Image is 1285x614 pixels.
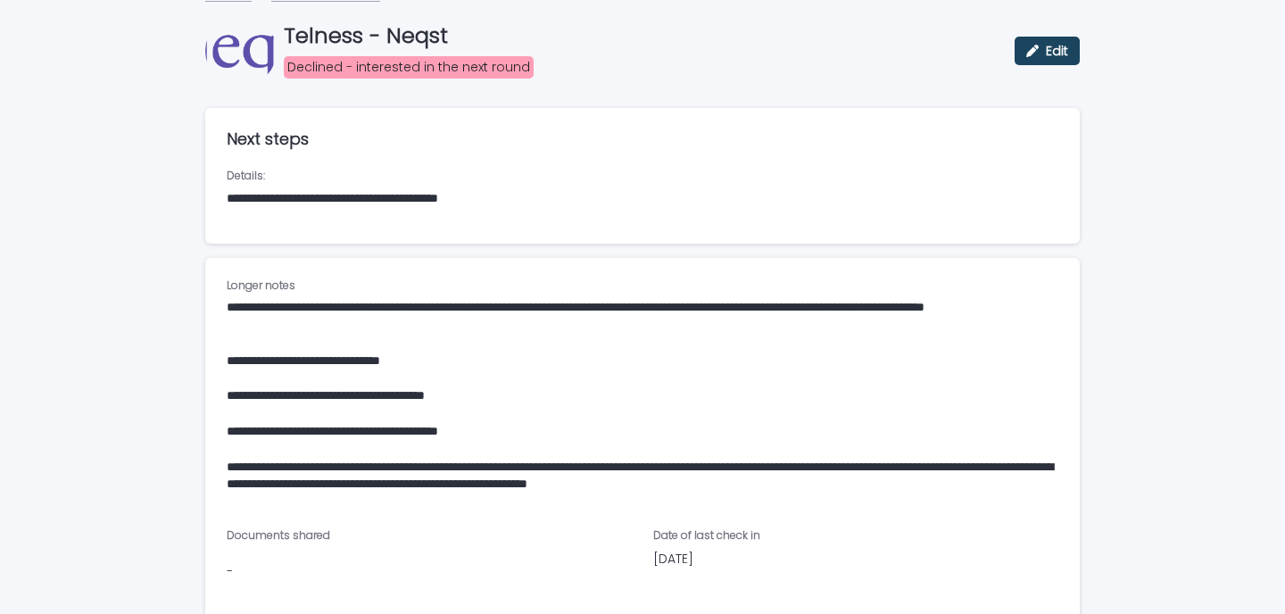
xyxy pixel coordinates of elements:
[227,562,632,581] p: -
[227,527,330,543] span: Documents shared
[653,527,760,543] span: Date of last check in
[653,550,1058,568] p: [DATE]
[227,278,295,293] span: Longer notes
[284,56,534,79] div: Declined - interested in the next round
[1046,45,1068,57] span: Edit
[284,23,1000,49] p: Telness - Neqst
[1015,37,1080,65] button: Edit
[227,168,265,183] span: Details:
[227,129,309,149] h2: Next steps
